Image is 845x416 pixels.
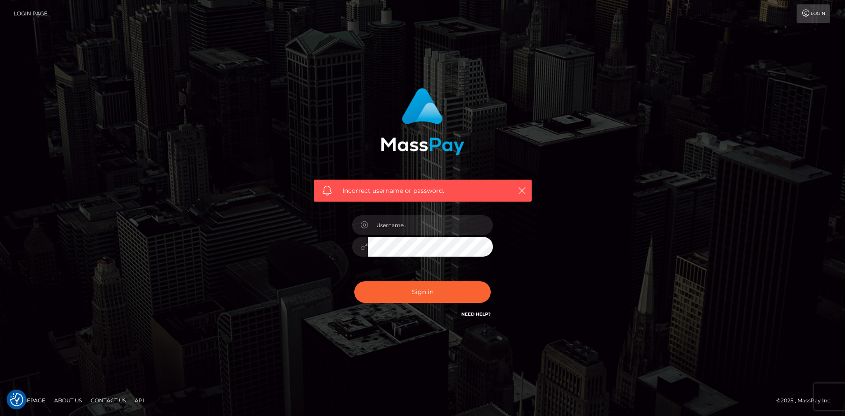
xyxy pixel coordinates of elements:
[776,396,838,405] div: © 2025 , MassPay Inc.
[10,393,23,406] button: Consent Preferences
[10,393,23,406] img: Revisit consent button
[14,4,48,23] a: Login Page
[10,394,49,407] a: Homepage
[354,281,491,303] button: Sign in
[797,4,830,23] a: Login
[131,394,148,407] a: API
[381,88,464,155] img: MassPay Login
[87,394,129,407] a: Contact Us
[461,311,491,317] a: Need Help?
[342,186,503,195] span: Incorrect username or password.
[51,394,85,407] a: About Us
[368,215,493,235] input: Username...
